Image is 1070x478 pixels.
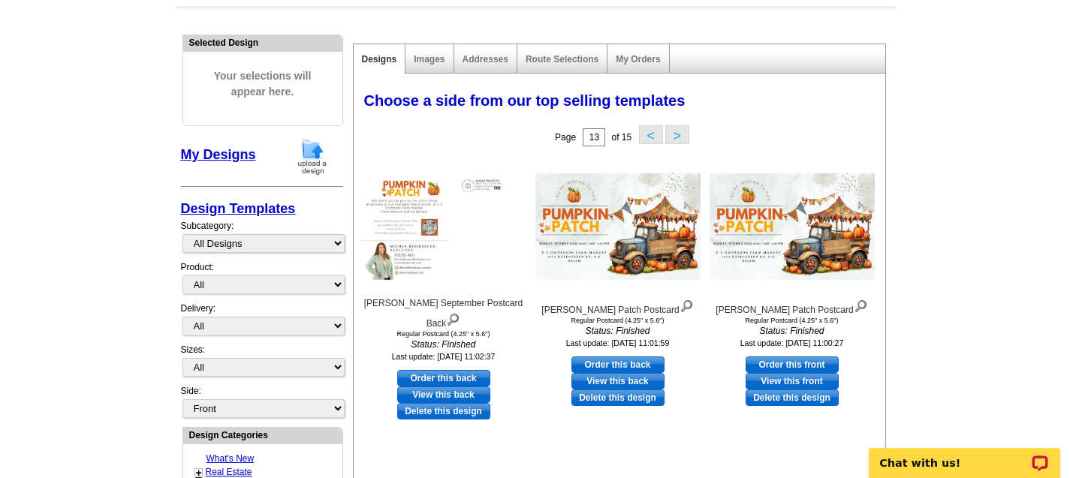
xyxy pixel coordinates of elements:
small: Last update: [DATE] 11:01:59 [566,338,670,347]
img: Nicole Pumpkin Patch Postcard [535,173,701,280]
button: < [639,125,663,144]
small: Last update: [DATE] 11:02:37 [392,352,496,361]
a: Delete this design [397,403,490,419]
img: Nicole Pumpkin Patch Postcard [710,173,875,280]
a: Design Templates [181,201,296,216]
img: upload-design [293,137,332,176]
i: Status: Finished [710,324,875,338]
iframe: LiveChat chat widget [859,431,1070,478]
i: Status: Finished [535,324,701,338]
a: use this design [571,356,665,373]
div: [PERSON_NAME] Patch Postcard [710,296,875,317]
a: View this back [571,373,665,389]
div: Side: [181,384,343,419]
a: View this back [397,386,490,403]
div: Subcategory: [181,219,343,260]
div: Selected Design [183,35,342,50]
span: Page [555,132,576,143]
a: My Designs [181,147,256,162]
div: Delivery: [181,302,343,343]
i: Status: Finished [361,338,526,351]
img: view design details [446,310,460,326]
a: Images [414,54,445,65]
div: Regular Postcard (4.25" x 5.6") [710,317,875,324]
a: View this front [746,373,839,389]
button: > [665,125,689,144]
a: use this design [397,370,490,386]
div: Product: [181,260,343,302]
small: Last update: [DATE] 11:00:27 [740,338,844,347]
a: Real Estate [206,467,252,477]
img: Nicole September Postcard Back [361,173,526,280]
a: Route Selections [526,54,598,65]
a: My Orders [616,54,660,65]
a: use this design [746,356,839,373]
span: Your selections will appear here. [194,53,331,115]
div: Sizes: [181,343,343,384]
div: [PERSON_NAME] September Postcard Back [361,296,526,330]
div: Regular Postcard (4.25" x 5.6") [361,330,526,338]
div: [PERSON_NAME] Patch Postcard [535,296,701,317]
a: Delete this design [571,389,665,406]
img: view design details [680,296,694,313]
a: Addresses [463,54,508,65]
a: What's New [206,453,255,464]
a: Delete this design [746,389,839,406]
span: of 15 [611,132,631,143]
a: Designs [362,54,397,65]
img: view design details [854,296,868,313]
span: Choose a side from our top selling templates [364,92,686,109]
div: Regular Postcard (4.25" x 5.6") [535,317,701,324]
div: Design Categories [183,428,342,442]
